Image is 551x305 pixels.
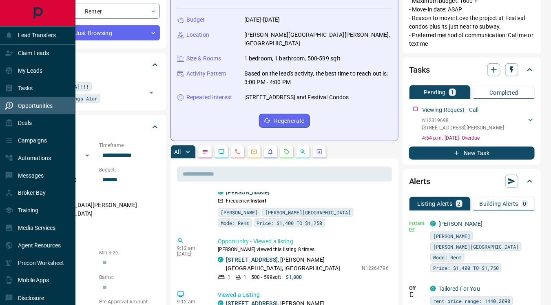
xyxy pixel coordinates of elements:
p: Repeated Interest [186,93,232,102]
p: Areas Searched: [34,191,160,198]
p: Completed [489,90,518,96]
div: Alerts [409,171,535,191]
svg: Notes [202,149,208,155]
p: Timeframe: [99,142,160,149]
div: Just Browsing [34,25,160,40]
span: Mode: Rent [433,253,462,261]
svg: Requests [283,149,290,155]
p: 1 bedroom, 1 bathroom, 500-599 sqft [244,54,341,63]
svg: Agent Actions [316,149,323,155]
p: Budget [186,16,205,24]
p: , [PERSON_NAME][GEOGRAPHIC_DATA], [GEOGRAPHIC_DATA] [226,256,358,273]
a: [STREET_ADDRESS] [226,256,278,263]
svg: Opportunities [300,149,306,155]
p: Viewed a Listing [218,291,389,299]
button: Regenerate [259,114,310,128]
span: [PERSON_NAME] [221,208,258,216]
button: Open [146,87,157,98]
p: All [174,149,181,155]
p: Budget: [99,166,160,174]
p: 1 [243,274,246,281]
p: Baths: [99,274,160,281]
p: Pending [424,89,446,95]
span: rent price range: 1440,2090 [433,297,510,305]
svg: Listing Alerts [267,149,274,155]
p: [PERSON_NAME] viewed this listing 8 times [218,246,389,253]
p: Opportunity - Viewed a listing [218,237,389,246]
div: N12319698[STREET_ADDRESS],[PERSON_NAME] [422,115,535,133]
span: Price: $1,400 TO $1,750 [433,264,499,272]
svg: Emails [251,149,257,155]
p: Off [409,285,425,292]
p: [DATE]-[DATE] [244,16,280,24]
p: [STREET_ADDRESS] , [PERSON_NAME] [422,124,504,131]
span: Price: $1,400 TO $1,750 [257,219,322,227]
div: Renter [34,4,160,19]
p: Based on the lead's activity, the best time to reach out is: 3:00 PM - 4:00 PM [244,69,392,87]
p: Frequency: [226,197,266,205]
p: Building Alerts [480,201,518,207]
span: [PERSON_NAME] [433,232,470,240]
p: [GEOGRAPHIC_DATA][PERSON_NAME][GEOGRAPHIC_DATA] [34,198,160,220]
div: Tags [34,55,160,75]
p: [STREET_ADDRESS] and Festival Condos [244,93,349,102]
p: Viewing Request - Call [422,106,479,114]
p: Instant [409,220,425,227]
p: [PERSON_NAME][GEOGRAPHIC_DATA][PERSON_NAME], [GEOGRAPHIC_DATA] [244,31,392,48]
p: 2 [458,201,461,207]
h2: Alerts [409,175,430,188]
p: 9:12 am [177,245,206,251]
p: $1,800 [286,274,302,281]
span: [PERSON_NAME][GEOGRAPHIC_DATA] [433,243,519,251]
p: 0 [523,201,527,207]
p: 9:12 am [177,299,206,305]
p: Listing Alerts [417,201,453,207]
p: N12319698 [422,117,504,124]
svg: Calls [235,149,241,155]
p: Motivation: [34,225,160,232]
button: New Task [409,147,535,160]
h2: Tasks [409,63,430,76]
p: Min Size: [99,249,160,256]
p: 1 [228,274,230,281]
p: 1 [451,89,454,95]
a: [PERSON_NAME] [438,220,483,227]
div: condos.ca [430,221,436,227]
div: condos.ca [218,257,223,263]
p: Size & Rooms [186,54,221,63]
div: Tasks [409,60,535,80]
span: [PERSON_NAME][GEOGRAPHIC_DATA] [265,208,351,216]
svg: Push Notification Only [409,292,415,298]
strong: Instant [250,198,266,204]
a: Tailored For You [438,285,480,292]
div: condos.ca [430,286,436,292]
p: 4:54 p.m. [DATE] - Overdue [422,134,535,142]
svg: Email [409,227,415,233]
p: Activity Pattern [186,69,226,78]
a: [PERSON_NAME] [226,189,270,196]
p: 500 - 599 sqft [251,274,281,281]
span: Mode: Rent [221,219,249,227]
div: Criteria [34,117,160,137]
p: Location [186,31,209,39]
svg: Lead Browsing Activity [218,149,225,155]
p: [DATE] [177,251,206,257]
p: N12264796 [362,265,389,272]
